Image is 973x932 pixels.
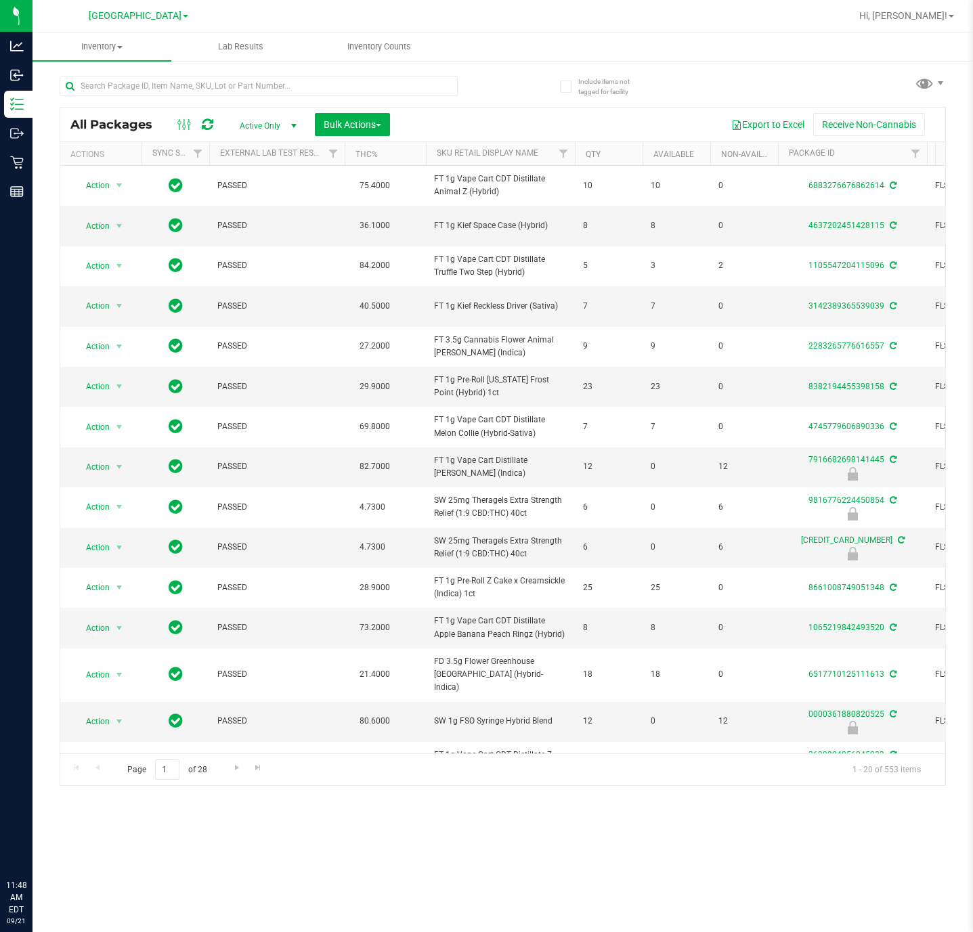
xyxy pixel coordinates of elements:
span: 0 [718,219,770,232]
iframe: Resource center [14,824,54,864]
span: Inventory [33,41,171,53]
span: 82.7000 [353,457,397,476]
span: 8 [583,219,634,232]
inline-svg: Retail [10,156,24,169]
span: Sync from Compliance System [888,623,896,632]
span: 25 [651,581,702,594]
a: 4637202451428115 [808,221,884,230]
span: Bulk Actions [324,119,381,130]
span: select [111,337,128,356]
span: In Sync [169,216,183,235]
span: 0 [718,179,770,192]
a: 1065219842493520 [808,623,884,632]
span: FT 1g Pre-Roll [US_STATE] Frost Point (Hybrid) 1ct [434,374,567,399]
span: In Sync [169,417,183,436]
span: Action [74,458,110,476]
span: 0 [651,501,702,514]
span: 10 [651,179,702,192]
span: 0 [651,541,702,554]
a: 6883276676862614 [808,181,884,190]
span: 18 [651,668,702,681]
input: 1 [155,759,179,780]
span: PASSED [217,420,337,433]
span: 5 [583,259,634,272]
span: 8 [583,621,634,634]
span: 0 [718,668,770,681]
span: 84.2000 [353,256,397,275]
a: 9816776224450854 [808,495,884,505]
span: 6 [718,501,770,514]
span: select [111,217,128,236]
span: Page of 28 [116,759,218,780]
span: 73.2000 [353,618,397,638]
span: 7 [583,300,634,313]
span: Action [74,257,110,275]
a: Inventory [33,32,171,61]
span: 25 [583,581,634,594]
a: Available [653,150,694,159]
span: PASSED [217,460,337,473]
span: FT 1g Vape Cart Distillate [PERSON_NAME] (Indica) [434,454,567,480]
span: select [111,458,128,476]
span: Sync from Compliance System [888,301,896,311]
span: FT 1g Vape Cart CDT Distillate Melon Collie (Hybrid-Sativa) [434,414,567,439]
span: PASSED [217,340,337,353]
a: Filter [905,142,927,165]
span: select [111,497,128,516]
span: Action [74,217,110,236]
span: 8 [651,621,702,634]
span: PASSED [217,621,337,634]
span: In Sync [169,752,183,771]
span: SW 1g FSO Syringe Hybrid Blend [434,715,567,728]
a: 7916682698141445 [808,455,884,464]
span: 9 [583,340,634,353]
span: Action [74,578,110,597]
span: In Sync [169,377,183,396]
span: 21.4000 [353,665,397,684]
span: Action [74,377,110,396]
span: 9 [651,340,702,353]
a: THC% [355,150,378,159]
span: In Sync [169,336,183,355]
inline-svg: Analytics [10,39,24,53]
span: FT 1g Kief Reckless Driver (Sativa) [434,300,567,313]
a: Non-Available [721,150,781,159]
inline-svg: Inbound [10,68,24,82]
span: All Packages [70,117,166,132]
div: Newly Received [776,467,929,481]
span: Sync from Compliance System [888,221,896,230]
span: FT 3.5g Cannabis Flower Animal [PERSON_NAME] (Indica) [434,334,567,359]
span: 6 [583,501,634,514]
span: Sync from Compliance System [888,583,896,592]
span: FT 1g Vape Cart CDT Distillate Truffle Two Step (Hybrid) [434,253,567,279]
a: 2283265776616557 [808,341,884,351]
span: 7 [651,300,702,313]
a: 8661008749051348 [808,583,884,592]
a: 3142389365539039 [808,301,884,311]
span: 4.7300 [353,537,392,557]
a: Filter [322,142,345,165]
span: In Sync [169,537,183,556]
span: SW 25mg Theragels Extra Strength Relief (1:9 CBD:THC) 40ct [434,494,567,520]
span: FT 1g Vape Cart CDT Distillate Apple Banana Peach Ringz (Hybrid) [434,615,567,640]
span: Hi, [PERSON_NAME]! [859,10,947,21]
span: In Sync [169,665,183,684]
span: In Sync [169,711,183,730]
span: 75.3000 [353,752,397,772]
span: Action [74,418,110,437]
span: PASSED [217,219,337,232]
div: Newly Received [776,507,929,520]
span: 0 [718,581,770,594]
a: Package ID [789,148,835,158]
span: [GEOGRAPHIC_DATA] [89,10,181,22]
span: select [111,418,128,437]
span: Sync from Compliance System [896,535,905,545]
span: Action [74,619,110,638]
span: FT 1g Pre-Roll Z Cake x Creamsickle (Indica) 1ct [434,575,567,600]
a: 1105547204115096 [808,261,884,270]
span: FT 1g Kief Space Case (Hybrid) [434,219,567,232]
span: select [111,176,128,195]
span: In Sync [169,256,183,275]
span: 18 [583,668,634,681]
span: 0 [651,460,702,473]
